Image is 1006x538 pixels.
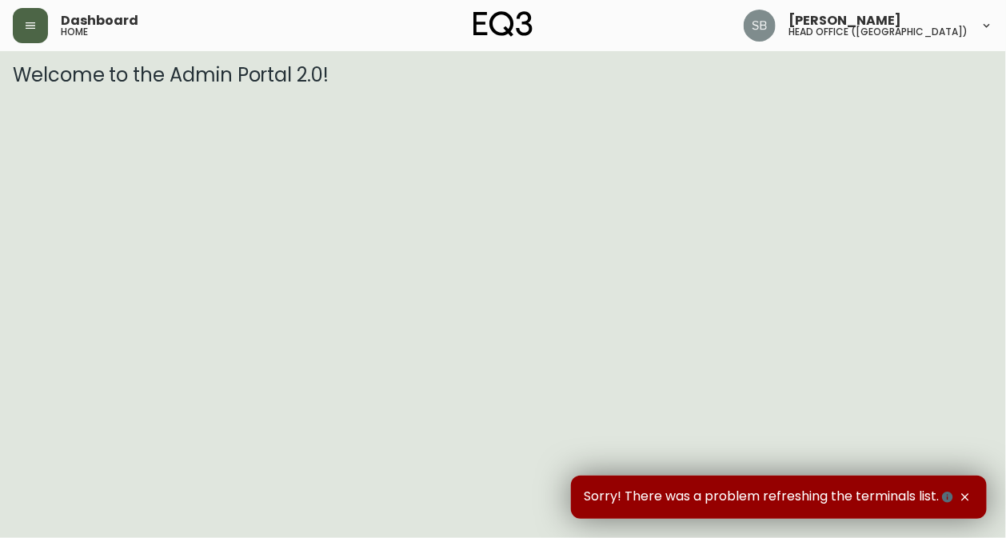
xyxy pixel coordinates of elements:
[744,10,776,42] img: 85855414dd6b989d32b19e738a67d5b5
[61,27,88,37] h5: home
[473,11,533,37] img: logo
[788,14,901,27] span: [PERSON_NAME]
[61,14,138,27] span: Dashboard
[13,64,993,86] h3: Welcome to the Admin Portal 2.0!
[584,488,956,506] span: Sorry! There was a problem refreshing the terminals list.
[788,27,968,37] h5: head office ([GEOGRAPHIC_DATA])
